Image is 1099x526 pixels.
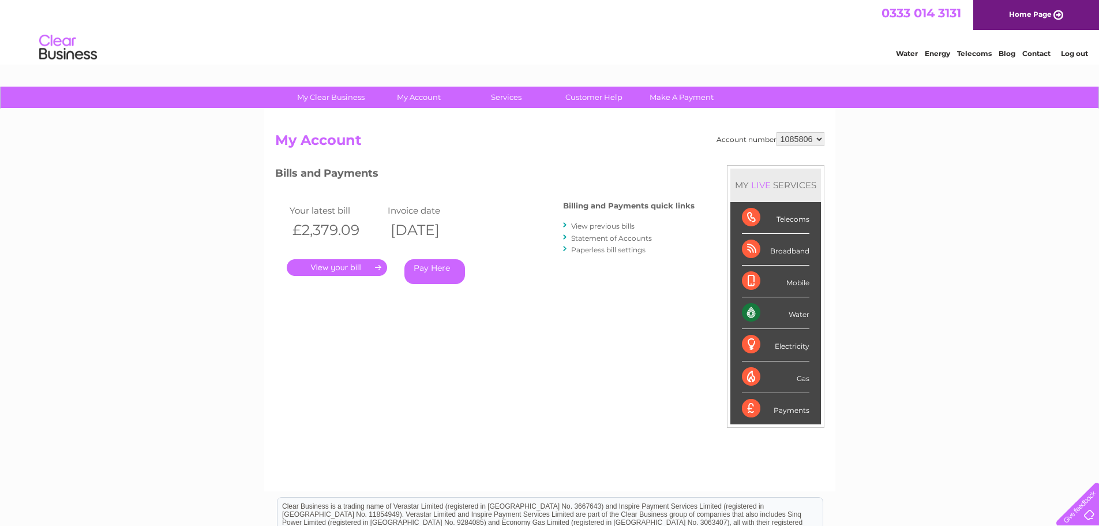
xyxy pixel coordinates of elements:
[749,180,773,191] div: LIVE
[275,165,695,185] h3: Bills and Payments
[287,218,385,242] th: £2,379.09
[742,393,809,424] div: Payments
[546,87,642,108] a: Customer Help
[1022,49,1051,58] a: Contact
[1061,49,1088,58] a: Log out
[385,203,483,218] td: Invoice date
[742,329,809,361] div: Electricity
[571,245,646,254] a: Paperless bill settings
[999,49,1015,58] a: Blog
[925,49,950,58] a: Energy
[634,87,729,108] a: Make A Payment
[287,203,385,218] td: Your latest bill
[742,297,809,329] div: Water
[571,222,635,230] a: View previous bills
[39,30,97,65] img: logo.png
[404,259,465,284] a: Pay Here
[742,361,809,393] div: Gas
[283,87,378,108] a: My Clear Business
[287,259,387,276] a: .
[896,49,918,58] a: Water
[742,202,809,234] div: Telecoms
[385,218,483,242] th: [DATE]
[563,202,695,210] h4: Billing and Payments quick links
[717,132,824,146] div: Account number
[371,87,466,108] a: My Account
[957,49,992,58] a: Telecoms
[882,6,961,20] a: 0333 014 3131
[730,169,821,202] div: MY SERVICES
[742,266,809,297] div: Mobile
[459,87,554,108] a: Services
[571,234,652,243] a: Statement of Accounts
[277,6,823,56] div: Clear Business is a trading name of Verastar Limited (registered in [GEOGRAPHIC_DATA] No. 3667643...
[742,234,809,266] div: Broadband
[275,132,824,154] h2: My Account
